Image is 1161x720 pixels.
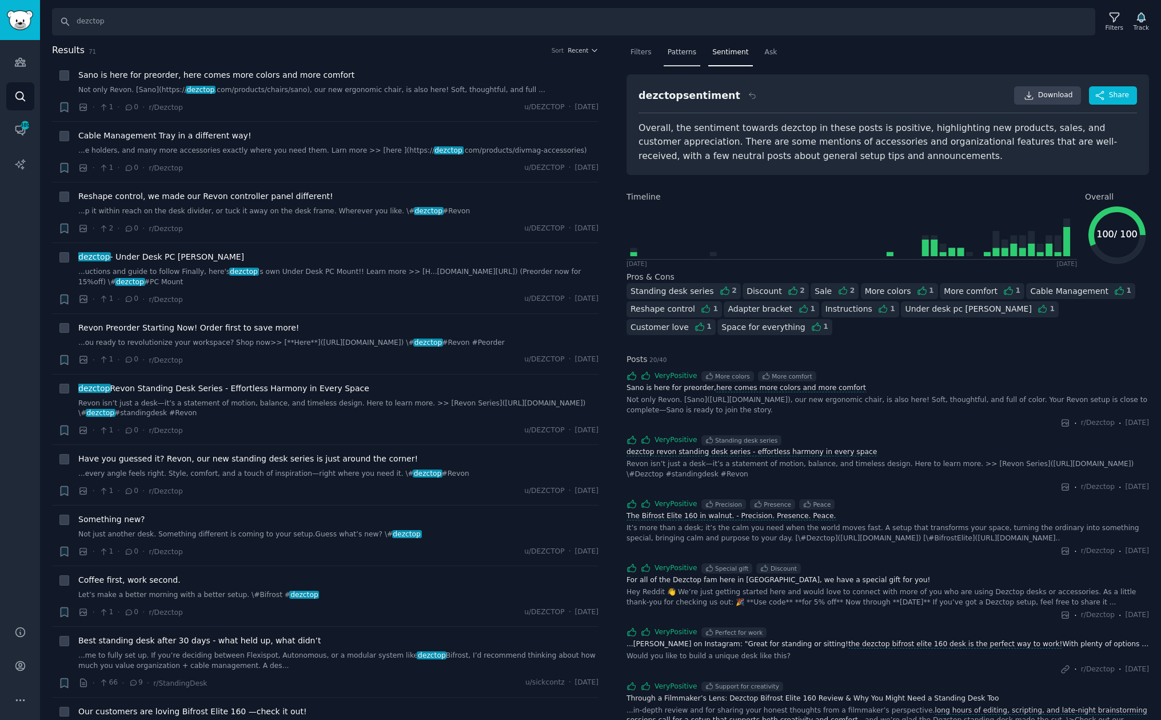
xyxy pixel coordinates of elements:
[850,286,855,296] div: 2
[568,46,588,54] span: Recent
[569,486,571,496] span: ·
[93,354,95,366] span: ·
[1074,546,1076,558] span: ·
[655,563,697,574] span: Very Positive
[575,294,599,304] span: [DATE]
[124,547,138,557] span: 0
[153,679,207,687] span: r/StandingDesk
[93,101,95,113] span: ·
[142,485,145,497] span: ·
[117,485,119,497] span: ·
[1081,482,1115,492] span: r/Dezctop
[721,321,805,333] div: Space for everything
[627,383,1149,393] a: Sano is here for preorder,here comes more colors and more comfort
[552,46,564,54] div: Sort
[78,251,244,263] a: dezctop- Under Desk PC [PERSON_NAME]
[1050,304,1055,315] div: 1
[413,339,443,347] span: dezctop
[1081,610,1115,620] span: r/Dezctop
[86,409,115,417] span: dezctop
[625,448,878,456] span: dezctop revon standing desk series - effortless harmony in every space
[434,146,464,154] span: dezctop
[569,425,571,436] span: ·
[655,435,697,445] span: Very Positive
[825,303,872,315] div: Instructions
[78,338,599,348] a: ...ou ready to revolutionize your workspace? Shop now>> [**Here**]([URL][DOMAIN_NAME]) \#dezctop#...
[117,424,119,436] span: ·
[99,547,113,557] span: 1
[7,10,33,30] img: GummySearch logo
[524,355,565,365] span: u/DEZCTOP
[1109,90,1129,101] span: Share
[142,293,145,305] span: ·
[944,285,998,297] div: More comfort
[813,500,831,508] div: Peace
[524,607,565,618] span: u/DEZCTOP
[569,163,571,173] span: ·
[569,294,571,304] span: ·
[99,224,113,234] span: 2
[575,678,599,688] span: [DATE]
[569,224,571,234] span: ·
[1081,665,1115,675] span: r/Dezctop
[99,486,113,496] span: 1
[78,706,307,718] span: Our customers are loving Bifrost Elite 160 —check it out!
[649,356,667,363] span: 20 / 40
[1126,665,1149,675] span: [DATE]
[713,304,718,315] div: 1
[78,574,181,586] a: Coffee first, work second.
[78,251,244,263] span: - Under Desk PC [PERSON_NAME]
[715,436,777,444] div: Standing desk series
[1134,23,1149,31] div: Track
[1014,86,1081,105] a: Download
[93,606,95,618] span: ·
[115,278,145,286] span: dezctop
[1089,86,1137,105] button: Share
[78,146,599,156] a: ...e holders, and many more accessories exactly where you need them. Larn more >> [here ](https:/...
[20,121,30,129] span: 389
[728,303,792,315] div: Adapter bracket
[1081,418,1115,428] span: r/Dezctop
[627,639,1149,650] a: ...[PERSON_NAME] on Instagram: "Great for standing or sitting!the dezctop bifrost elite 160 desk ...
[117,222,119,234] span: ·
[149,608,182,616] span: r/Dezctop
[93,222,95,234] span: ·
[575,486,599,496] span: [DATE]
[392,530,422,538] span: dezctop
[78,453,418,465] span: Have you guessed it? Revon, our new standing desk series is just around the corner!
[124,102,138,113] span: 0
[524,294,565,304] span: u/DEZCTOP
[764,500,791,508] div: Presence
[765,47,777,58] span: Ask
[78,267,599,287] a: ...uctions and guide to follow Finally, here'sdezctop's own Under Desk PC Mount!! Learn more >> [...
[149,487,182,495] span: r/Dezctop
[124,163,138,173] span: 0
[569,355,571,365] span: ·
[78,85,599,96] a: Not only Revon. [Sano](https://dezctop.com/products/chairs/sano), our new ergonomic chair, is als...
[6,116,34,144] a: 389
[142,424,145,436] span: ·
[124,486,138,496] span: 0
[78,514,145,526] a: Something new?
[929,286,934,296] div: 1
[93,485,95,497] span: ·
[655,627,697,638] span: Very Positive
[99,102,113,113] span: 1
[575,102,599,113] span: [DATE]
[78,383,369,395] span: Revon Standing Desk Series - Effortless Harmony in Every Space
[627,587,1149,607] div: Hey Reddit 👋 We’re just getting started here and would love to connect with more of you who are u...
[93,677,95,689] span: ·
[78,635,321,647] a: Best standing desk after 30 days - what held up, what didn’t
[1056,260,1077,268] div: [DATE]
[78,530,599,540] a: Not just another desk. Something different is coming to your setup.Guess what’s new? \#dezctop
[93,162,95,174] span: ·
[627,459,1149,479] div: Revon isn’t just a desk—it’s a statement of motion, balance, and timeless design. Here to learn m...
[117,162,119,174] span: ·
[78,469,599,479] a: ...every angle feels right. Style, comfort, and a touch of inspiration—right where you need it. \...
[1119,417,1121,429] span: ·
[575,224,599,234] span: [DATE]
[89,48,96,55] span: 71
[847,640,1063,649] span: the dezctop bifrost elite 160 desk is the perfect way to work!
[78,190,333,202] span: Reshape control, we made our Revon controller panel different!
